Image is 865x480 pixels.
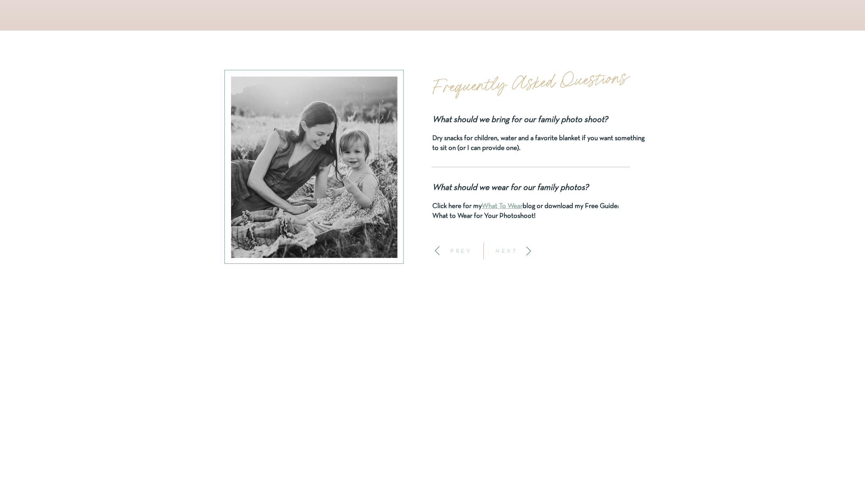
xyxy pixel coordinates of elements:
[482,203,523,210] a: What To Wear
[447,248,476,254] a: PREV
[432,116,608,124] b: What should we bring for our family photo shoot?
[432,62,689,99] h2: Frequently Asked Questions
[492,248,521,254] a: NEXT
[432,203,619,219] b: Click here for my blog or download my Free Guide: What to Wear for Your Photoshoot!
[432,135,645,151] b: Dry snacks for children, water and a favorite blanket if you want something to sit on (or I can p...
[432,184,588,192] i: What should we wear for our family photos?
